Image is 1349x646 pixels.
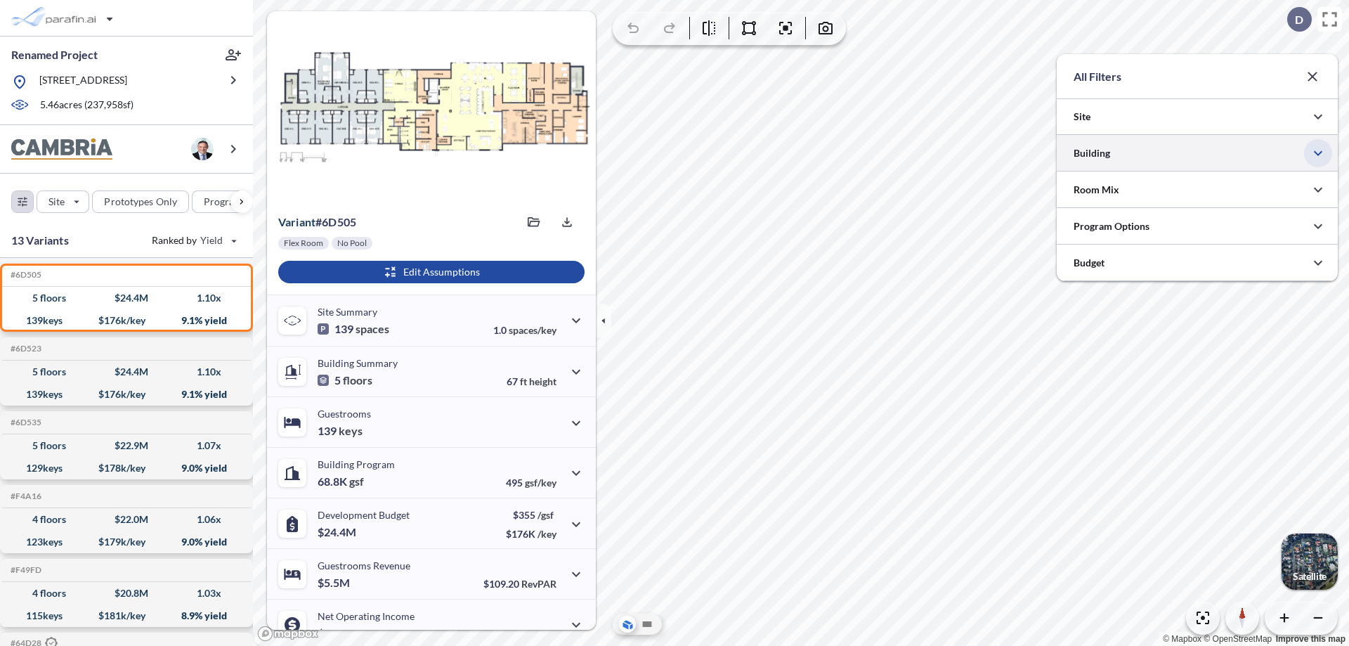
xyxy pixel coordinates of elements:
button: Site [37,190,89,213]
button: Program [192,190,268,213]
p: [STREET_ADDRESS] [39,73,127,91]
p: 13 Variants [11,232,69,249]
p: 139 [318,322,389,336]
p: $2.2M [318,626,352,640]
h5: Click to copy the code [8,565,41,575]
span: /key [537,528,556,540]
button: Switcher ImageSatellite [1282,534,1338,590]
p: Site Summary [318,306,377,318]
span: gsf/key [525,477,556,489]
span: floors [343,373,372,387]
p: 139 [318,424,363,438]
p: Edit Assumptions [403,265,480,279]
span: Yield [200,233,223,247]
p: 40.0% [497,628,556,640]
p: Program Options [1074,219,1149,233]
span: spaces/key [509,324,556,336]
p: Prototypes Only [104,195,177,209]
p: 67 [507,375,556,387]
a: Improve this map [1276,634,1345,644]
button: Site Plan [639,616,656,633]
p: Guestrooms [318,408,371,420]
img: BrandImage [11,138,112,160]
a: OpenStreetMap [1204,634,1272,644]
p: # 6d505 [278,215,356,229]
h5: Click to copy the code [8,418,41,427]
p: Development Budget [318,509,410,521]
p: 495 [506,477,556,489]
span: keys [339,424,363,438]
p: $176K [506,528,556,540]
span: RevPAR [521,578,556,590]
span: ft [520,375,527,387]
p: Net Operating Income [318,610,415,622]
a: Mapbox homepage [257,626,319,642]
p: 68.8K [318,474,364,489]
span: gsf [349,474,364,489]
button: Edit Assumptions [278,261,585,283]
p: Guestrooms Revenue [318,560,410,571]
span: height [529,375,556,387]
h5: Click to copy the code [8,270,41,280]
p: Program [204,195,243,209]
p: Site [48,195,65,209]
h5: Click to copy the code [8,491,41,501]
p: $24.4M [318,525,358,539]
p: 5 [318,373,372,387]
p: Building Summary [318,357,398,369]
a: Mapbox [1163,634,1201,644]
p: 5.46 acres ( 237,958 sf) [40,98,133,113]
img: Switcher Image [1282,534,1338,590]
button: Prototypes Only [92,190,189,213]
p: Site [1074,110,1090,124]
h5: Click to copy the code [8,344,41,354]
img: user logo [191,138,214,160]
p: Flex Room [284,238,323,249]
p: Building Program [318,458,395,470]
p: Renamed Project [11,47,98,63]
p: Room Mix [1074,183,1119,197]
span: Variant [278,215,315,228]
p: No Pool [337,238,367,249]
span: spaces [356,322,389,336]
p: $355 [506,509,556,521]
p: $109.20 [483,578,556,590]
p: Budget [1074,256,1104,270]
p: All Filters [1074,68,1121,85]
p: D [1295,13,1303,26]
p: Satellite [1293,571,1327,582]
button: Ranked by Yield [141,229,246,252]
p: 1.0 [493,324,556,336]
span: margin [526,628,556,640]
p: $5.5M [318,576,352,590]
button: Aerial View [619,616,636,633]
span: /gsf [537,509,554,521]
